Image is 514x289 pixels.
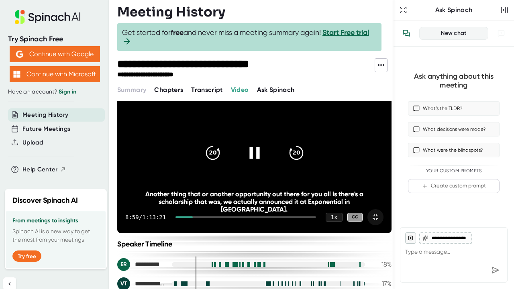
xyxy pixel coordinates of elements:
button: Expand to Ask Spinach page [398,4,409,16]
div: CC [347,213,363,222]
span: Transcript [191,86,223,94]
button: What’s the TLDR? [408,101,500,116]
div: 1 x [326,213,343,222]
p: Spinach AI is a new way to get the most from your meetings [12,227,99,244]
a: Sign in [59,88,76,95]
div: Send message [488,263,502,277]
h3: Meeting History [117,4,225,20]
button: View conversation history [398,25,414,41]
span: Help Center [22,165,58,174]
button: Transcript [191,85,223,95]
span: Ask Spinach [257,86,295,94]
div: 17 % [371,280,392,287]
div: ER [117,258,130,271]
span: Summary [117,86,146,94]
div: New chat [424,30,483,37]
span: Get started for and never miss a meeting summary again! [122,28,377,46]
b: free [171,28,184,37]
button: Ask Spinach [257,85,295,95]
span: Chapters [154,86,183,94]
button: What decisions were made? [408,122,500,136]
button: Summary [117,85,146,95]
div: Try Spinach Free [8,35,101,44]
div: Another thing that or another opportunity out there for you all is there's a scholarship that was... [145,190,364,213]
button: Chapters [154,85,183,95]
button: Continue with Microsoft [10,66,100,82]
div: Speaker Timeline [117,240,392,248]
div: 8:59 / 1:13:21 [125,214,166,220]
button: Video [231,85,249,95]
div: 18 % [371,261,392,268]
div: Ask anything about this meeting [408,72,500,90]
div: Ask Spinach [409,6,499,14]
button: Help Center [22,165,66,174]
button: Create custom prompt [408,179,500,193]
button: Future Meetings [22,124,70,134]
img: Aehbyd4JwY73AAAAAElFTkSuQmCC [16,51,23,58]
button: Close conversation sidebar [499,4,510,16]
h3: From meetings to insights [12,218,99,224]
div: Have an account? [8,88,101,96]
div: Emily Rice [117,258,165,271]
button: Upload [22,138,43,147]
button: Continue with Google [10,46,100,62]
h2: Discover Spinach AI [12,195,78,206]
a: Start Free trial [322,28,369,37]
span: Video [231,86,249,94]
button: Try free [12,250,41,262]
button: What were the blindspots? [408,143,500,157]
button: Meeting History [22,110,68,120]
div: Your Custom Prompts [408,168,500,174]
